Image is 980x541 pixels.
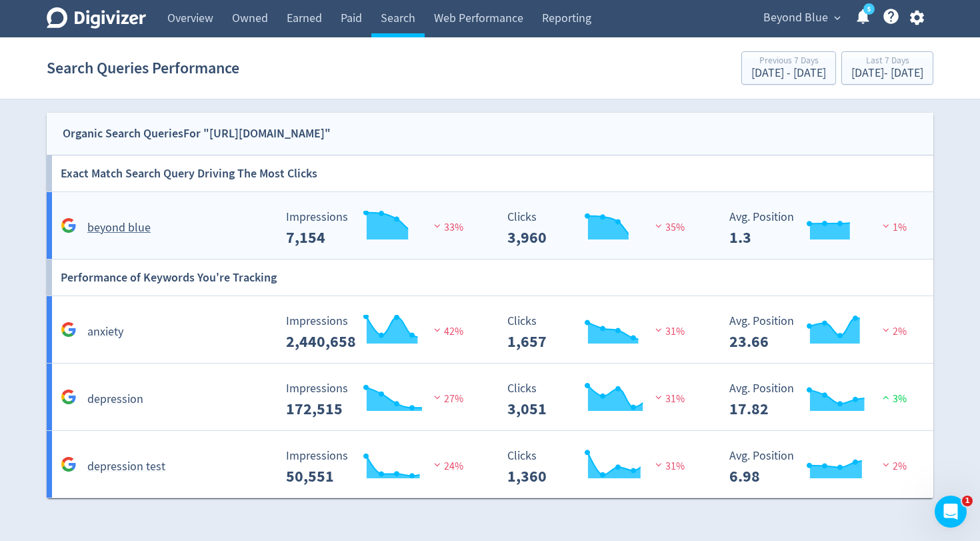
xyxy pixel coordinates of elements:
h5: anxiety [87,324,123,340]
span: 31% [652,325,685,338]
svg: Google Analytics [61,456,77,472]
a: anxiety Impressions 2,440,658 Impressions 2,440,658 42% Clicks 1,657 Clicks 1,657 31% Avg. Positi... [47,296,933,364]
img: negative-performance.svg [431,392,444,402]
div: [DATE] - [DATE] [751,67,826,79]
svg: Avg. Position 1.3 [723,211,923,246]
svg: Impressions 50,551 [279,450,479,485]
button: Beyond Blue [759,7,844,29]
svg: Google Analytics [61,389,77,405]
img: positive-performance.svg [879,392,893,402]
a: depression test Impressions 50,551 Impressions 50,551 24% Clicks 1,360 Clicks 1,360 31% Avg. Posi... [47,431,933,498]
span: 1 [962,496,973,506]
span: 35% [652,221,685,234]
svg: Impressions 2,440,658 [279,315,479,350]
svg: Impressions 172,515 [279,382,479,418]
span: 33% [431,221,463,234]
svg: Avg. Position 17.82 [723,382,923,418]
h5: depression [87,392,143,408]
span: 3% [879,392,907,406]
text: 5 [867,5,871,14]
svg: Clicks 3,051 [501,382,701,418]
span: 2% [879,325,907,338]
img: negative-performance.svg [652,221,665,231]
svg: Avg. Position 6.98 [723,450,923,485]
div: Previous 7 Days [751,56,826,67]
button: Previous 7 Days[DATE] - [DATE] [741,51,836,85]
a: 5 [863,3,875,15]
img: negative-performance.svg [879,460,893,470]
svg: Clicks 1,657 [501,315,701,350]
span: 31% [652,392,685,406]
img: negative-performance.svg [652,392,665,402]
span: 42% [431,325,463,338]
iframe: Intercom live chat [935,496,967,528]
h1: Search Queries Performance [47,47,239,89]
img: negative-performance.svg [879,221,893,231]
img: negative-performance.svg [431,460,444,470]
svg: Impressions 7,154 [279,211,479,246]
h5: depression test [87,459,165,475]
a: beyond blue Impressions 7,154 Impressions 7,154 33% Clicks 3,960 Clicks 3,960 35% Avg. Position 1... [47,192,933,259]
svg: Google Analytics [61,322,77,338]
h6: Performance of Keywords You're Tracking [61,259,277,296]
div: [DATE] - [DATE] [851,67,923,79]
span: 24% [431,460,463,473]
span: 31% [652,460,685,473]
img: negative-performance.svg [879,325,893,335]
img: negative-performance.svg [431,221,444,231]
span: 2% [879,460,907,473]
div: Last 7 Days [851,56,923,67]
svg: Clicks 3,960 [501,211,701,246]
button: Last 7 Days[DATE]- [DATE] [841,51,933,85]
span: 1% [879,221,907,234]
svg: Google Analytics [61,217,77,233]
span: Beyond Blue [763,7,828,29]
img: negative-performance.svg [652,325,665,335]
svg: Avg. Position 23.66 [723,315,923,350]
span: 27% [431,392,463,406]
h5: beyond blue [87,220,151,236]
img: negative-performance.svg [652,460,665,470]
div: Organic Search Queries For "[URL][DOMAIN_NAME]" [63,124,331,143]
a: depression Impressions 172,515 Impressions 172,515 27% Clicks 3,051 Clicks 3,051 31% Avg. Positio... [47,364,933,431]
img: negative-performance.svg [431,325,444,335]
span: expand_more [831,12,843,24]
h6: Exact Match Search Query Driving The Most Clicks [61,155,317,191]
svg: Clicks 1,360 [501,450,701,485]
